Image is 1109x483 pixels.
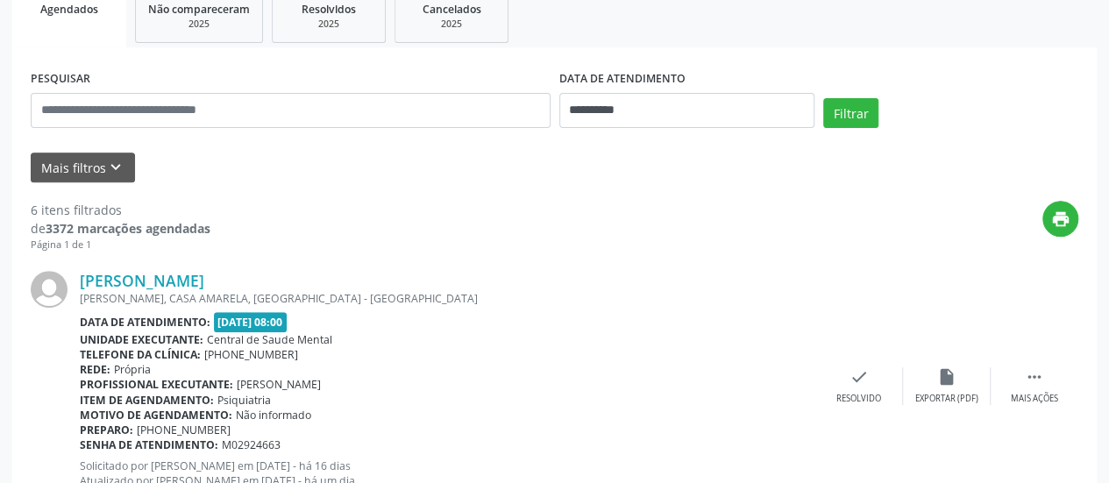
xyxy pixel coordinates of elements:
[31,153,135,183] button: Mais filtroskeyboard_arrow_down
[80,347,201,362] b: Telefone da clínica:
[80,377,233,392] b: Profissional executante:
[207,332,332,347] span: Central de Saude Mental
[40,2,98,17] span: Agendados
[80,393,214,408] b: Item de agendamento:
[1051,210,1070,229] i: print
[559,66,686,93] label: DATA DE ATENDIMENTO
[31,219,210,238] div: de
[80,362,110,377] b: Rede:
[114,362,151,377] span: Própria
[836,393,881,405] div: Resolvido
[80,437,218,452] b: Senha de atendimento:
[31,201,210,219] div: 6 itens filtrados
[80,271,204,290] a: [PERSON_NAME]
[80,332,203,347] b: Unidade executante:
[31,238,210,252] div: Página 1 de 1
[80,291,815,306] div: [PERSON_NAME], CASA AMARELA, [GEOGRAPHIC_DATA] - [GEOGRAPHIC_DATA]
[1042,201,1078,237] button: print
[217,393,271,408] span: Psiquiatria
[1025,367,1044,387] i: 
[80,408,232,423] b: Motivo de agendamento:
[237,377,321,392] span: [PERSON_NAME]
[236,408,311,423] span: Não informado
[823,98,878,128] button: Filtrar
[106,158,125,177] i: keyboard_arrow_down
[423,2,481,17] span: Cancelados
[1011,393,1058,405] div: Mais ações
[148,2,250,17] span: Não compareceram
[31,271,68,308] img: img
[148,18,250,31] div: 2025
[204,347,298,362] span: [PHONE_NUMBER]
[80,423,133,437] b: Preparo:
[214,312,288,332] span: [DATE] 08:00
[915,393,978,405] div: Exportar (PDF)
[137,423,231,437] span: [PHONE_NUMBER]
[80,315,210,330] b: Data de atendimento:
[31,66,90,93] label: PESQUISAR
[408,18,495,31] div: 2025
[46,220,210,237] strong: 3372 marcações agendadas
[302,2,356,17] span: Resolvidos
[850,367,869,387] i: check
[937,367,956,387] i: insert_drive_file
[222,437,281,452] span: M02924663
[285,18,373,31] div: 2025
